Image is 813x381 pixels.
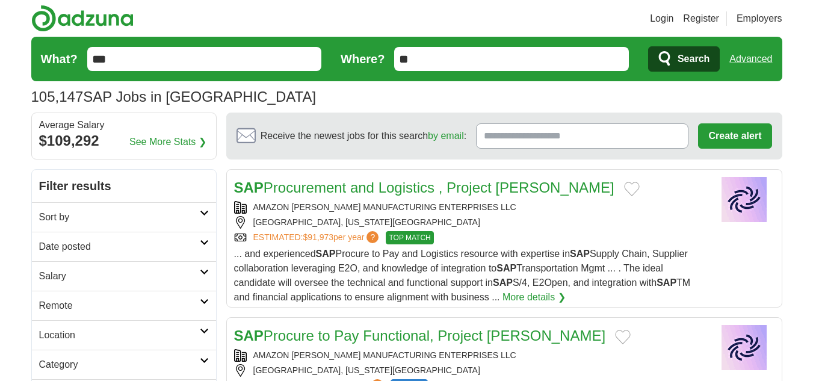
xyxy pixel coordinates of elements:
[32,170,216,202] h2: Filter results
[570,249,590,259] strong: SAP
[493,277,513,288] strong: SAP
[234,201,705,214] div: AMAZON [PERSON_NAME] MANUFACTURING ENTERPRISES LLC
[32,261,216,291] a: Salary
[32,202,216,232] a: Sort by
[714,325,774,370] img: Company logo
[261,129,466,143] span: Receive the newest jobs for this search :
[234,216,705,229] div: [GEOGRAPHIC_DATA], [US_STATE][GEOGRAPHIC_DATA]
[386,231,433,244] span: TOP MATCH
[678,47,709,71] span: Search
[683,11,719,26] a: Register
[41,50,78,68] label: What?
[657,277,676,288] strong: SAP
[234,179,264,196] strong: SAP
[714,177,774,222] img: Company logo
[496,263,516,273] strong: SAP
[648,46,720,72] button: Search
[615,330,631,344] button: Add to favorite jobs
[366,231,379,243] span: ?
[624,182,640,196] button: Add to favorite jobs
[32,320,216,350] a: Location
[39,358,200,372] h2: Category
[316,249,336,259] strong: SAP
[234,327,264,344] strong: SAP
[39,299,200,313] h2: Remote
[737,11,782,26] a: Employers
[303,232,333,242] span: $91,973
[341,50,385,68] label: Where?
[32,291,216,320] a: Remote
[234,349,705,362] div: AMAZON [PERSON_NAME] MANUFACTURING ENTERPRISES LLC
[31,5,134,32] img: Adzuna logo
[650,11,673,26] a: Login
[729,47,772,71] a: Advanced
[698,123,771,149] button: Create alert
[428,131,464,141] a: by email
[502,290,566,305] a: More details ❯
[39,328,200,342] h2: Location
[39,130,209,152] div: $109,292
[39,120,209,130] div: Average Salary
[31,86,84,108] span: 105,147
[129,135,206,149] a: See More Stats ❯
[32,350,216,379] a: Category
[39,210,200,225] h2: Sort by
[234,179,614,196] a: SAPProcurement and Logistics , Project [PERSON_NAME]
[253,231,382,244] a: ESTIMATED:$91,973per year?
[32,232,216,261] a: Date posted
[39,269,200,283] h2: Salary
[234,249,691,302] span: ... and experienced Procure to Pay and Logistics resource with expertise in Supply Chain, Supplie...
[39,240,200,254] h2: Date posted
[234,327,606,344] a: SAPProcure to Pay Functional, Project [PERSON_NAME]
[31,88,317,105] h1: SAP Jobs in [GEOGRAPHIC_DATA]
[234,364,705,377] div: [GEOGRAPHIC_DATA], [US_STATE][GEOGRAPHIC_DATA]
